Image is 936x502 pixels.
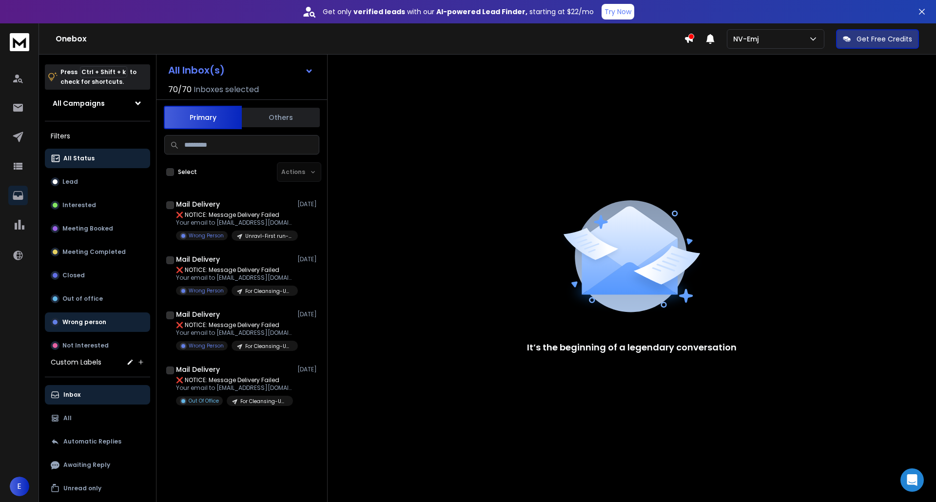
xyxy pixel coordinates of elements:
p: Lead [62,178,78,186]
button: Inbox [45,385,150,405]
p: All [63,414,72,422]
p: Wrong Person [189,342,224,349]
h1: Mail Delivery [176,365,220,374]
p: Not Interested [62,342,109,349]
button: E [10,477,29,496]
h3: Filters [45,129,150,143]
h1: Mail Delivery [176,199,220,209]
p: Get Free Credits [857,34,912,44]
button: Interested [45,195,150,215]
p: All Status [63,154,95,162]
button: Unread only [45,479,150,498]
p: Try Now [604,7,631,17]
p: Your email to [EMAIL_ADDRESS][DOMAIN_NAME] failed [176,274,293,282]
p: Your email to [EMAIL_ADDRESS][DOMAIN_NAME] failed [176,384,293,392]
button: Meeting Booked [45,219,150,238]
h1: Mail Delivery [176,309,220,319]
button: Meeting Completed [45,242,150,262]
p: Your email to [EMAIL_ADDRESS][DOMAIN_NAME] failed [176,219,293,227]
button: All [45,408,150,428]
button: Get Free Credits [836,29,919,49]
span: 70 / 70 [168,84,192,96]
p: Wrong Person [189,287,224,294]
button: Primary [164,106,242,129]
button: Out of office [45,289,150,309]
p: NV-Emj [733,34,762,44]
button: All Inbox(s) [160,60,321,80]
p: Closed [62,271,85,279]
p: Press to check for shortcuts. [60,67,136,87]
p: Awaiting Reply [63,461,110,469]
p: Unravl-First run-[DATE] [245,232,292,240]
p: Out Of Office [189,397,219,405]
img: logo [10,33,29,51]
p: Meeting Booked [62,225,113,232]
p: Unread only [63,484,101,492]
p: Meeting Completed [62,248,126,256]
div: Open Intercom Messenger [900,468,924,492]
p: Interested [62,201,96,209]
p: For Cleansing-Unravl-[DATE] [245,343,292,350]
p: It’s the beginning of a legendary conversation [527,341,737,354]
h1: Onebox [56,33,684,45]
button: Automatic Replies [45,432,150,451]
h3: Custom Labels [51,357,101,367]
button: All Campaigns [45,94,150,113]
p: ❌ NOTICE: Message Delivery Failed [176,321,293,329]
button: Awaiting Reply [45,455,150,475]
h3: Inboxes selected [194,84,259,96]
p: Automatic Replies [63,438,121,445]
button: Others [242,107,320,128]
p: [DATE] [297,366,319,373]
p: Out of office [62,295,103,303]
p: [DATE] [297,200,319,208]
strong: verified leads [353,7,405,17]
p: Inbox [63,391,80,399]
label: Select [178,168,197,176]
p: [DATE] [297,255,319,263]
button: Lead [45,172,150,192]
button: Try Now [602,4,634,19]
h1: All Inbox(s) [168,65,225,75]
p: ❌ NOTICE: Message Delivery Failed [176,376,293,384]
h1: All Campaigns [53,98,105,108]
p: ❌ NOTICE: Message Delivery Failed [176,266,293,274]
p: Wrong person [62,318,106,326]
button: Not Interested [45,336,150,355]
h1: Mail Delivery [176,254,220,264]
strong: AI-powered Lead Finder, [436,7,527,17]
button: Wrong person [45,312,150,332]
p: Get only with our starting at $22/mo [323,7,594,17]
p: Your email to [EMAIL_ADDRESS][DOMAIN_NAME] failed [176,329,293,337]
p: ❌ NOTICE: Message Delivery Failed [176,211,293,219]
button: All Status [45,149,150,168]
p: For Cleansing-Unravl-[DATE] [245,288,292,295]
p: For Cleansing-Unravl-[DATE] [240,398,287,405]
button: Closed [45,266,150,285]
span: Ctrl + Shift + k [80,66,127,77]
p: Wrong Person [189,232,224,239]
p: [DATE] [297,310,319,318]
